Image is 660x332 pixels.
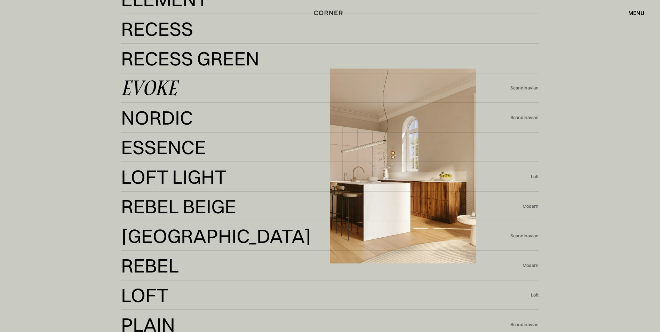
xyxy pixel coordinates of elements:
[121,228,510,245] a: [GEOGRAPHIC_DATA][GEOGRAPHIC_DATA]
[121,198,523,215] a: Rebel BeigeRebel Beige
[510,114,539,121] div: Scandinavian
[121,185,220,201] div: Loft Light
[121,109,510,126] a: NordicNordic
[121,109,193,126] div: Nordic
[121,126,189,142] div: Nordic
[121,21,539,38] a: RecessRecess
[121,287,169,303] div: Loft
[121,257,179,274] div: Rebel
[523,262,539,269] div: Modern
[121,139,539,156] a: EssenceEssence
[121,257,523,274] a: RebelRebel
[121,155,194,172] div: Essence
[121,66,244,83] div: Recess Green
[121,198,236,215] div: Rebel Beige
[121,244,300,261] div: [GEOGRAPHIC_DATA]
[121,228,311,244] div: [GEOGRAPHIC_DATA]
[121,287,531,304] a: LoftLoft
[121,50,259,67] div: Recess Green
[531,174,539,180] div: Loft
[121,168,227,185] div: Loft Light
[523,203,539,210] div: Modern
[510,233,539,239] div: Scandinavian
[121,80,177,96] div: Evoke
[121,168,531,185] a: Loft LightLoft Light
[510,85,539,91] div: Scandinavian
[628,10,644,16] div: menu
[121,303,163,320] div: Loft
[121,214,226,231] div: Rebel Beige
[121,139,206,156] div: Essence
[121,80,510,97] a: Evoke
[121,37,183,54] div: Recess
[305,8,355,17] a: home
[121,21,193,37] div: Recess
[510,322,539,328] div: Scandinavian
[621,7,644,19] div: menu
[121,50,539,67] a: Recess GreenRecess Green
[121,274,173,290] div: Rebel
[531,292,539,298] div: Loft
